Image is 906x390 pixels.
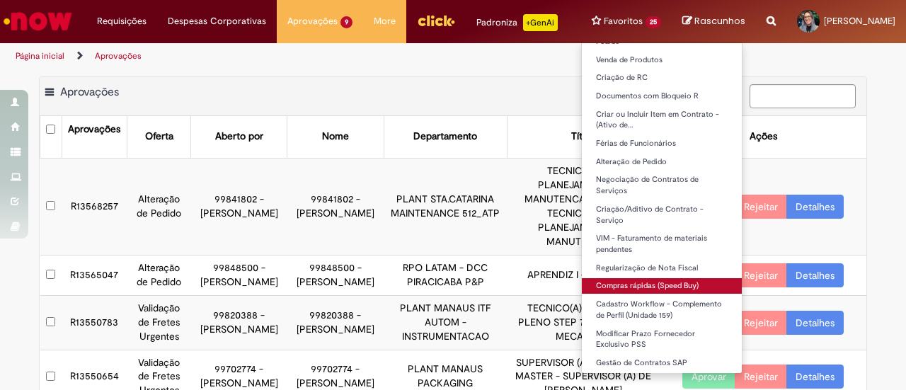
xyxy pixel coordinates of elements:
[604,14,643,28] span: Favoritos
[582,297,742,323] a: Cadastro Workflow - Complemento de Perfil (Unidade 159)
[16,50,64,62] a: Página inicial
[95,50,142,62] a: Aprovações
[735,263,787,287] button: Rejeitar
[735,311,787,335] button: Rejeitar
[97,14,147,28] span: Requisições
[191,158,287,255] td: 99841802 - [PERSON_NAME]
[62,255,127,295] td: R13565047
[824,15,895,27] span: [PERSON_NAME]
[287,14,338,28] span: Aprovações
[735,195,787,219] button: Rejeitar
[523,14,558,31] p: +GenAi
[127,158,191,255] td: Alteração de Pedido
[682,365,735,389] button: Aprovar
[507,255,660,295] td: APRENDIZ I - APRENDIZ I
[62,116,127,158] th: Aprovações
[384,295,507,350] td: PLANT MANAUS ITF AUTOM - INSTRUMENTACAO
[750,130,777,144] div: Ações
[582,154,742,170] a: Alteração de Pedido
[60,85,119,99] span: Aprovações
[68,122,120,137] div: Aprovações
[215,130,263,144] div: Aberto por
[786,195,844,219] a: Detalhes
[1,7,74,35] img: ServiceNow
[62,158,127,255] td: R13568257
[571,130,596,144] div: Título
[287,158,384,255] td: 99841802 - [PERSON_NAME]
[127,295,191,350] td: Validação de Fretes Urgentes
[191,255,287,295] td: 99848500 - [PERSON_NAME]
[582,172,742,198] a: Negociação de Contratos de Serviços
[322,130,349,144] div: Nome
[582,136,742,151] a: Férias de Funcionários
[127,255,191,295] td: Alteração de Pedido
[582,278,742,294] a: Compras rápidas (Speed Buy)
[507,158,660,255] td: TECNICO (A) DE PLANEJAMENTO DE MANUTENCAO I SENIOR - TECNICO (A) DE PLANEJAMENTO DE MANUTENCAO I
[374,14,396,28] span: More
[507,295,660,350] td: TECNICO(A) MECANICA I PLENO STEP 7 - TECNICO(A) MECANICA I
[476,14,558,31] div: Padroniza
[582,202,742,228] a: Criação/Aditivo de Contrato - Serviço
[582,231,742,257] a: VIM - Faturamento de materiais pendentes
[582,88,742,104] a: Documentos com Bloqueio R
[417,10,455,31] img: click_logo_yellow_360x200.png
[413,130,477,144] div: Departamento
[582,260,742,276] a: Regularização de Nota Fiscal
[581,42,742,374] ul: Favoritos
[62,295,127,350] td: R13550783
[786,365,844,389] a: Detalhes
[145,130,173,144] div: Oferta
[287,255,384,295] td: 99848500 - [PERSON_NAME]
[582,70,742,86] a: Criação de RC
[646,16,661,28] span: 25
[582,355,742,371] a: Gestão de Contratos SAP
[582,52,742,68] a: Venda de Produtos
[168,14,266,28] span: Despesas Corporativas
[694,14,745,28] span: Rascunhos
[191,295,287,350] td: 99820388 - [PERSON_NAME]
[340,16,352,28] span: 9
[582,326,742,352] a: Modificar Prazo Fornecedor Exclusivo PSS
[735,365,787,389] button: Rejeitar
[11,43,593,69] ul: Trilhas de página
[786,311,844,335] a: Detalhes
[287,295,384,350] td: 99820388 - [PERSON_NAME]
[682,15,745,28] a: Rascunhos
[786,263,844,287] a: Detalhes
[384,255,507,295] td: RPO LATAM - DCC PIRACICABA P&P
[582,107,742,133] a: Criar ou Incluir Item em Contrato - (Ativo de…
[384,158,507,255] td: PLANT STA.CATARINA MAINTENANCE 512_ATP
